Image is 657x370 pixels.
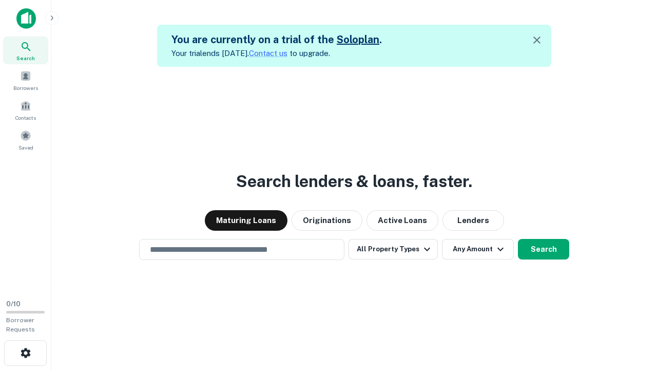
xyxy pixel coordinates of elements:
[3,36,48,64] a: Search
[205,210,287,231] button: Maturing Loans
[171,47,382,60] p: Your trial ends [DATE]. to upgrade.
[18,143,33,152] span: Saved
[236,169,472,194] h3: Search lenders & loans, faster.
[13,84,38,92] span: Borrowers
[171,32,382,47] h5: You are currently on a trial of the .
[6,317,35,333] span: Borrower Requests
[349,239,438,260] button: All Property Types
[606,288,657,337] iframe: Chat Widget
[3,66,48,94] a: Borrowers
[3,126,48,154] a: Saved
[442,210,504,231] button: Lenders
[6,300,21,308] span: 0 / 10
[16,8,36,29] img: capitalize-icon.png
[337,33,379,46] a: Soloplan
[366,210,438,231] button: Active Loans
[3,96,48,124] a: Contacts
[442,239,514,260] button: Any Amount
[249,49,287,58] a: Contact us
[16,54,35,62] span: Search
[15,114,36,122] span: Contacts
[292,210,362,231] button: Originations
[518,239,569,260] button: Search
